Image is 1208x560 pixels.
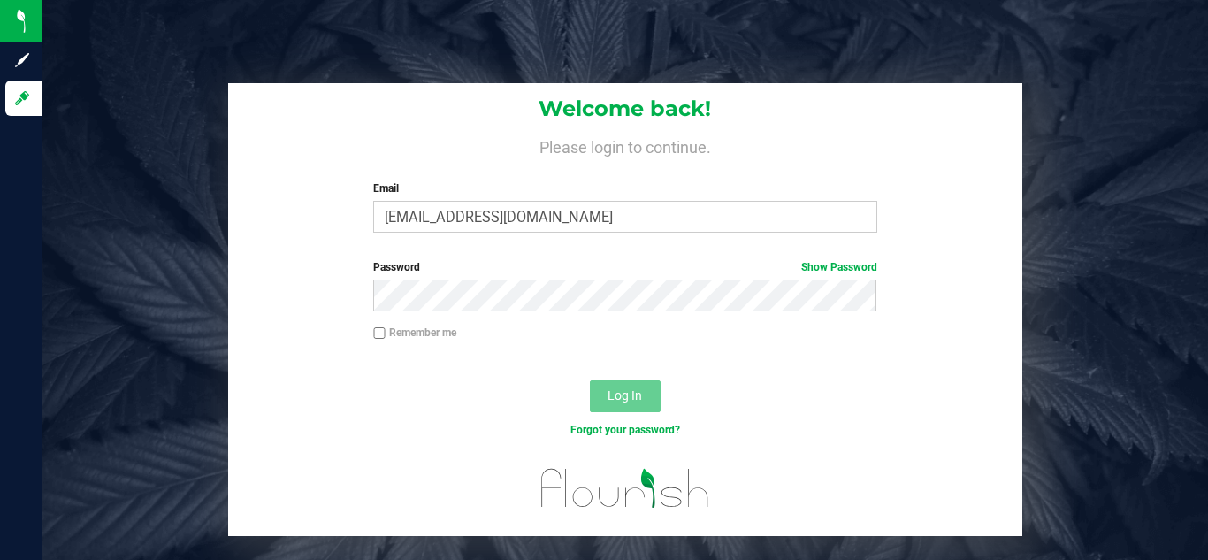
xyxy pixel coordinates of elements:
[570,424,680,436] a: Forgot your password?
[801,261,877,273] a: Show Password
[526,456,725,520] img: flourish_logo.svg
[228,134,1023,156] h4: Please login to continue.
[228,97,1023,120] h1: Welcome back!
[608,388,642,403] span: Log In
[373,327,386,340] input: Remember me
[13,89,31,107] inline-svg: Log in
[590,380,661,412] button: Log In
[13,51,31,69] inline-svg: Sign up
[373,261,420,273] span: Password
[373,325,456,341] label: Remember me
[373,180,876,196] label: Email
